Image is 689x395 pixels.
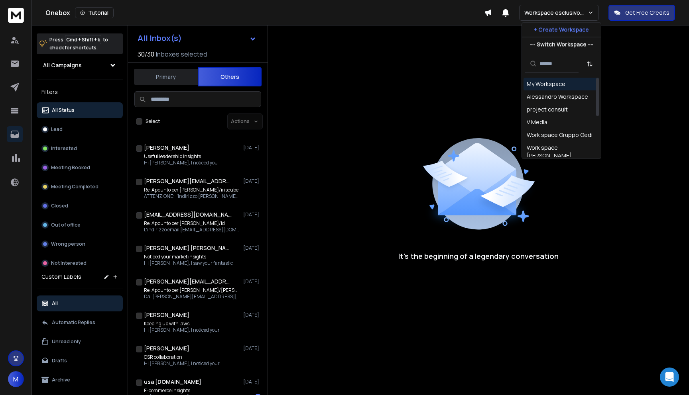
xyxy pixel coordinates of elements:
button: Get Free Credits [608,5,675,21]
button: Sort by Sort A-Z [582,56,598,72]
p: Re: Appunto per [PERSON_NAME]/id [144,220,240,227]
div: My Workspace [527,80,565,88]
p: Unread only [52,338,81,345]
div: Open Intercom Messenger [660,368,679,387]
h1: [PERSON_NAME] [144,144,189,152]
p: CSR collaboration [144,354,220,360]
h3: Filters [37,86,123,98]
p: [DATE] [243,178,261,184]
p: Interested [51,145,77,152]
p: Wrong person [51,241,85,247]
p: Drafts [52,358,67,364]
label: Select [146,118,160,125]
p: Press to check for shortcuts. [49,36,108,52]
p: Automatic Replies [52,319,95,326]
button: All Campaigns [37,57,123,73]
div: Work space [PERSON_NAME] [527,144,596,160]
p: Workspace esclusivo upvizory [524,9,588,17]
h1: [PERSON_NAME] [144,344,189,352]
button: All Inbox(s) [131,30,263,46]
p: Hi [PERSON_NAME], I saw your fantastic [144,260,233,266]
button: Wrong person [37,236,123,252]
p: Hi [PERSON_NAME], I noticed your [144,360,220,367]
p: [DATE] [243,312,261,318]
button: M [8,371,24,387]
p: [DATE] [243,379,261,385]
h1: [PERSON_NAME] [PERSON_NAME] [144,244,232,252]
div: project consult [527,106,568,113]
p: --- Switch Workspace --- [530,41,593,49]
h1: [EMAIL_ADDRESS][DOMAIN_NAME] [144,211,232,219]
p: Re: Appunto per [PERSON_NAME]/[PERSON_NAME]-graph [144,287,240,293]
p: [DATE] [243,245,261,251]
p: Hi [PERSON_NAME], I noticed your [144,327,220,333]
button: Meeting Completed [37,179,123,195]
h1: [PERSON_NAME][EMAIL_ADDRESS][DOMAIN_NAME] [144,177,232,185]
div: V Media [527,118,547,126]
button: Out of office [37,217,123,233]
p: Hi [PERSON_NAME], I noticed you [144,160,218,166]
p: Re: Appunto per [PERSON_NAME]/iriscube [144,187,240,193]
h1: [PERSON_NAME] [144,311,189,319]
button: Automatic Replies [37,315,123,330]
div: Onebox [45,7,484,18]
button: Closed [37,198,123,214]
button: Primary [134,68,198,86]
p: Meeting Booked [51,164,90,171]
p: All [52,300,58,307]
p: Get Free Credits [625,9,669,17]
h1: usa [DOMAIN_NAME] [144,378,201,386]
p: Archive [52,377,70,383]
span: Cmd + Shift + k [65,35,101,44]
div: Alessandro Workspace [527,93,588,101]
p: Keeping up with laws [144,321,220,327]
button: Meeting Booked [37,160,123,176]
button: Not Interested [37,255,123,271]
p: [DATE] [243,345,261,352]
div: Work space Gruppo Gedi [527,131,593,139]
p: All Status [52,107,75,113]
p: Out of office [51,222,81,228]
p: E-commerce insights [144,387,213,394]
h1: [PERSON_NAME][EMAIL_ADDRESS][DOMAIN_NAME] [144,278,232,285]
p: Da: [PERSON_NAME][EMAIL_ADDRESS][DOMAIN_NAME] Oggetto: Nuovo indirizzo [144,293,240,300]
button: Drafts [37,353,123,369]
span: 30 / 30 [138,49,154,59]
p: Closed [51,203,68,209]
p: [DATE] [243,211,261,218]
p: L'indirizzo email [EMAIL_ADDRESS][DOMAIN_NAME] è stato [144,227,240,233]
p: It’s the beginning of a legendary conversation [398,250,559,262]
p: Lead [51,126,63,133]
p: Noticed your market insights [144,254,233,260]
p: [DATE] [243,145,261,151]
button: All [37,295,123,311]
button: All Status [37,102,123,118]
button: Unread only [37,334,123,350]
p: Meeting Completed [51,184,98,190]
button: + Create Workspace [522,23,601,37]
h3: Inboxes selected [156,49,207,59]
p: [DATE] [243,278,261,285]
button: Tutorial [75,7,114,18]
p: ATTENZIONE: l'indirizzo [PERSON_NAME][EMAIL_ADDRESS][DOMAIN_NAME] non viene [144,193,240,199]
p: Useful leadership insights [144,153,218,160]
h3: Custom Labels [41,273,81,281]
button: Archive [37,372,123,388]
button: Interested [37,141,123,156]
h1: All Campaigns [43,61,82,69]
h1: All Inbox(s) [138,34,182,42]
button: Lead [37,121,123,137]
button: Others [198,67,262,86]
p: + Create Workspace [534,26,589,34]
p: Not Interested [51,260,87,266]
